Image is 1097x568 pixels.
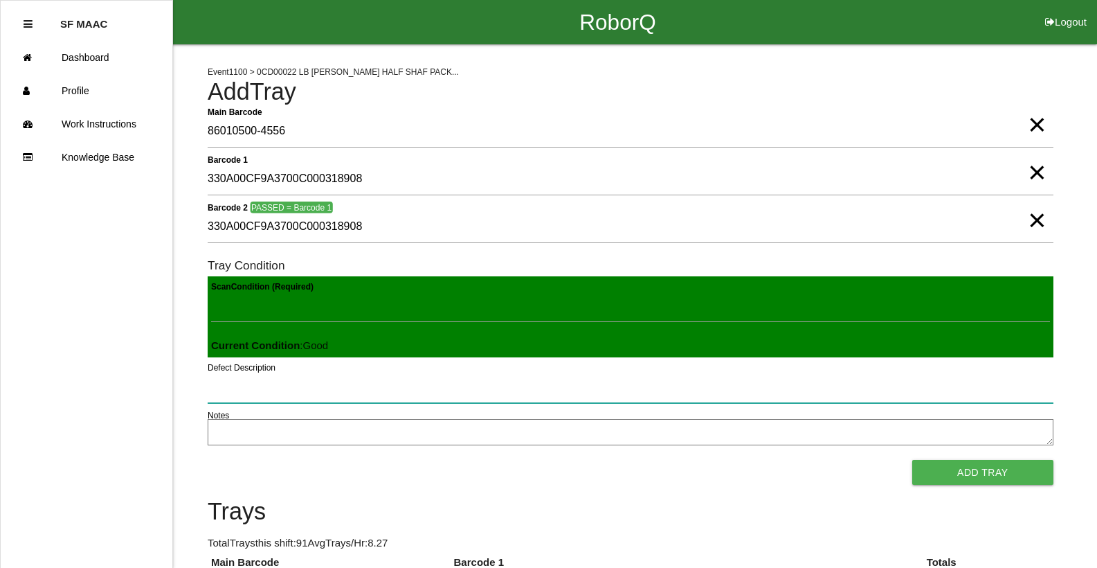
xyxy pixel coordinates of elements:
div: Close [24,8,33,41]
button: Add Tray [912,460,1053,485]
b: Barcode 1 [208,154,248,164]
span: Clear Input [1028,193,1046,220]
span: Event 1100 > 0CD00022 LB [PERSON_NAME] HALF SHAF PACK... [208,67,459,77]
label: Defect Description [208,362,275,374]
a: Dashboard [1,41,172,74]
b: Current Condition [211,339,300,351]
b: Main Barcode [208,107,262,116]
span: Clear Input [1028,145,1046,172]
a: Work Instructions [1,107,172,141]
a: Knowledge Base [1,141,172,174]
h4: Add Tray [208,79,1053,105]
label: Notes [208,409,229,422]
b: Barcode 2 [208,202,248,212]
h4: Trays [208,499,1053,525]
span: PASSED = Barcode 1 [250,202,332,213]
b: Scan Condition (Required) [211,282,314,292]
p: Total Trays this shift: 91 Avg Trays /Hr: 8.27 [208,535,1053,551]
p: SF MAAC [60,8,107,30]
span: Clear Input [1028,97,1046,125]
span: : Good [211,339,328,351]
input: Required [208,116,1053,148]
h6: Tray Condition [208,259,1053,272]
a: Profile [1,74,172,107]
